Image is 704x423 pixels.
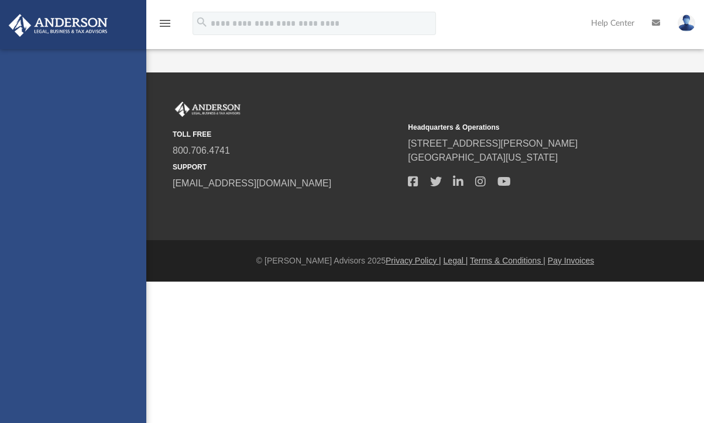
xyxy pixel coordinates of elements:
[678,15,695,32] img: User Pic
[173,102,243,117] img: Anderson Advisors Platinum Portal
[444,256,468,265] a: Legal |
[470,256,545,265] a: Terms & Conditions |
[173,162,400,172] small: SUPPORT
[386,256,441,265] a: Privacy Policy |
[146,255,704,267] div: © [PERSON_NAME] Advisors 2025
[173,178,331,188] a: [EMAIL_ADDRESS][DOMAIN_NAME]
[195,16,208,29] i: search
[158,16,172,30] i: menu
[408,152,558,162] a: [GEOGRAPHIC_DATA][US_STATE]
[548,256,594,265] a: Pay Invoices
[5,14,111,37] img: Anderson Advisors Platinum Portal
[158,22,172,30] a: menu
[173,145,230,155] a: 800.706.4741
[408,122,635,133] small: Headquarters & Operations
[173,129,400,140] small: TOLL FREE
[408,138,578,148] a: [STREET_ADDRESS][PERSON_NAME]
